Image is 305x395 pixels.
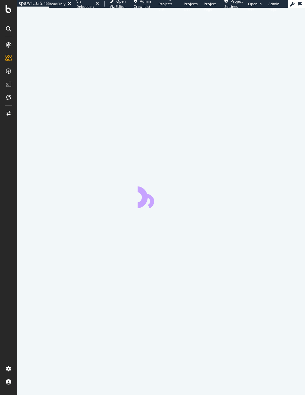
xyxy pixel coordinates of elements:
span: Project Page [204,1,216,11]
span: Open in dev [248,1,262,11]
div: animation [138,185,185,208]
span: Projects List [184,1,198,11]
span: Admin Page [268,1,279,11]
div: ReadOnly: [49,1,67,7]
